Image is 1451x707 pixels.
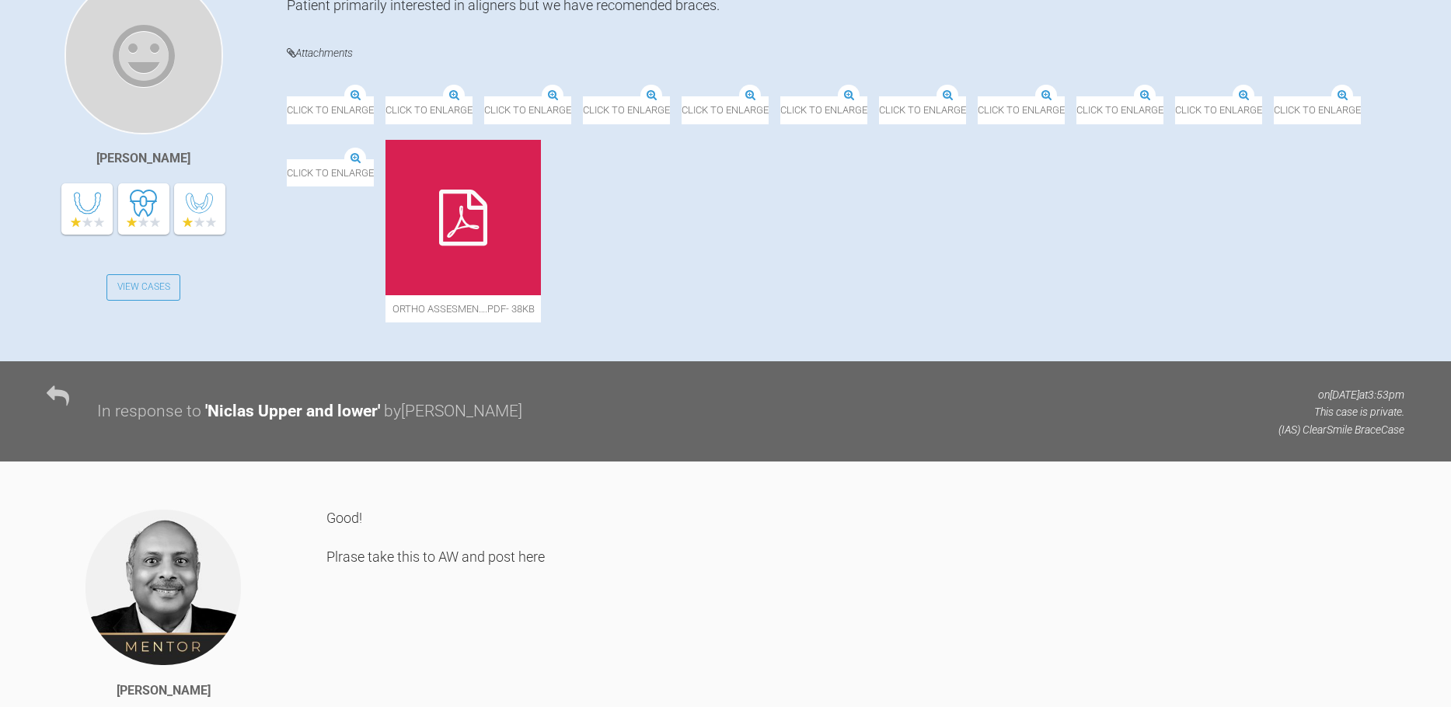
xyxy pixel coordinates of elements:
[1018,96,1105,124] span: Click to enlarge
[97,399,201,425] div: In response to
[1117,77,1224,96] img: DSC04968.JPG
[821,96,908,124] span: Click to enlarge
[722,96,809,124] span: Click to enlarge
[1278,421,1404,438] p: (IAS) ClearSmile Brace Case
[484,295,640,322] span: Ortho assesmen….pdf - 38KB
[385,96,473,124] span: Click to enlarge
[385,159,473,186] span: Click to enlarge
[1117,96,1224,124] span: Click to enlarge
[287,159,374,186] span: Click to enlarge
[1236,96,1323,124] span: Click to enlarge
[603,96,710,124] span: Click to enlarge
[484,96,591,124] span: Click to enlarge
[1278,403,1404,420] p: This case is private.
[384,399,522,425] div: by [PERSON_NAME]
[205,399,380,425] div: ' Niclas Upper and lower '
[287,44,1404,63] h4: Attachments
[287,96,374,124] span: Click to enlarge
[84,508,242,667] img: Utpalendu Bose
[106,274,181,301] a: View Cases
[484,77,591,96] img: DSC04960.JPG
[919,96,1006,124] span: Click to enlarge
[1278,386,1404,403] p: on [DATE] at 3:53pm
[96,148,190,169] div: [PERSON_NAME]
[117,681,211,701] div: [PERSON_NAME]
[603,77,710,96] img: DSC04959.JPG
